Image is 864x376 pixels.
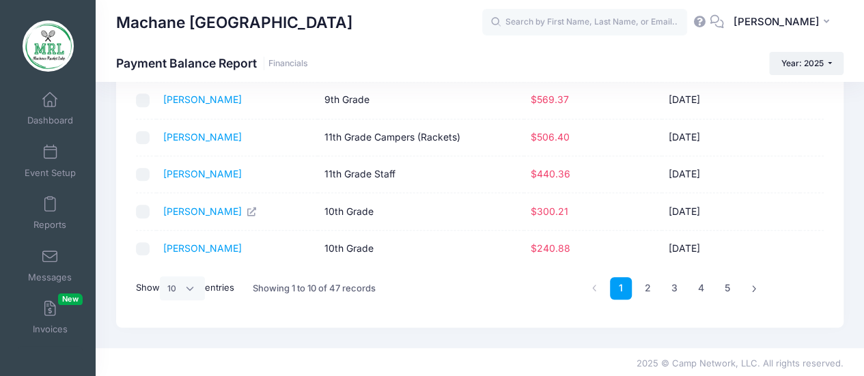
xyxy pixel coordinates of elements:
[28,272,72,283] span: Messages
[27,115,73,127] span: Dashboard
[318,119,524,156] td: 11th Grade Campers (Rackets)
[163,93,242,105] a: [PERSON_NAME]
[724,7,844,38] button: [PERSON_NAME]
[33,324,68,336] span: Invoices
[318,156,524,193] td: 11th Grade Staff
[25,167,76,179] span: Event Setup
[136,276,234,300] label: Show entries
[58,293,83,305] span: New
[662,193,800,230] td: [DATE]
[531,131,570,143] span: $506.40
[662,82,800,119] td: [DATE]
[769,52,844,75] button: Year: 2025
[163,131,242,143] a: [PERSON_NAME]
[781,58,824,68] span: Year: 2025
[610,277,632,300] a: 1
[482,9,687,36] input: Search by First Name, Last Name, or Email...
[18,137,83,185] a: Event Setup
[116,7,352,38] h1: Machane [GEOGRAPHIC_DATA]
[163,168,242,179] a: [PERSON_NAME]
[637,358,844,368] span: 2025 © Camp Network, LLC. All rights reserved.
[531,242,570,254] span: $240.88
[318,193,524,230] td: 10th Grade
[318,231,524,267] td: 10th Grade
[662,119,800,156] td: [DATE]
[531,168,570,179] span: $440.36
[733,14,819,29] span: [PERSON_NAME]
[531,205,568,217] span: $300.21
[690,277,712,300] a: 4
[663,277,686,300] a: 3
[531,93,569,105] span: $569.37
[18,189,83,237] a: Reports
[637,277,659,300] a: 2
[268,59,308,69] a: Financials
[116,56,308,70] h1: Payment Balance Report
[253,273,376,304] div: Showing 1 to 10 of 47 records
[33,220,66,231] span: Reports
[662,231,800,267] td: [DATE]
[18,85,83,132] a: Dashboard
[163,242,242,254] a: [PERSON_NAME]
[318,82,524,119] td: 9th Grade
[716,277,739,300] a: 5
[23,20,74,72] img: Machane Racket Lake
[163,205,257,217] a: [PERSON_NAME]
[18,293,83,341] a: InvoicesNew
[160,276,205,300] select: Showentries
[662,156,800,193] td: [DATE]
[18,242,83,289] a: Messages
